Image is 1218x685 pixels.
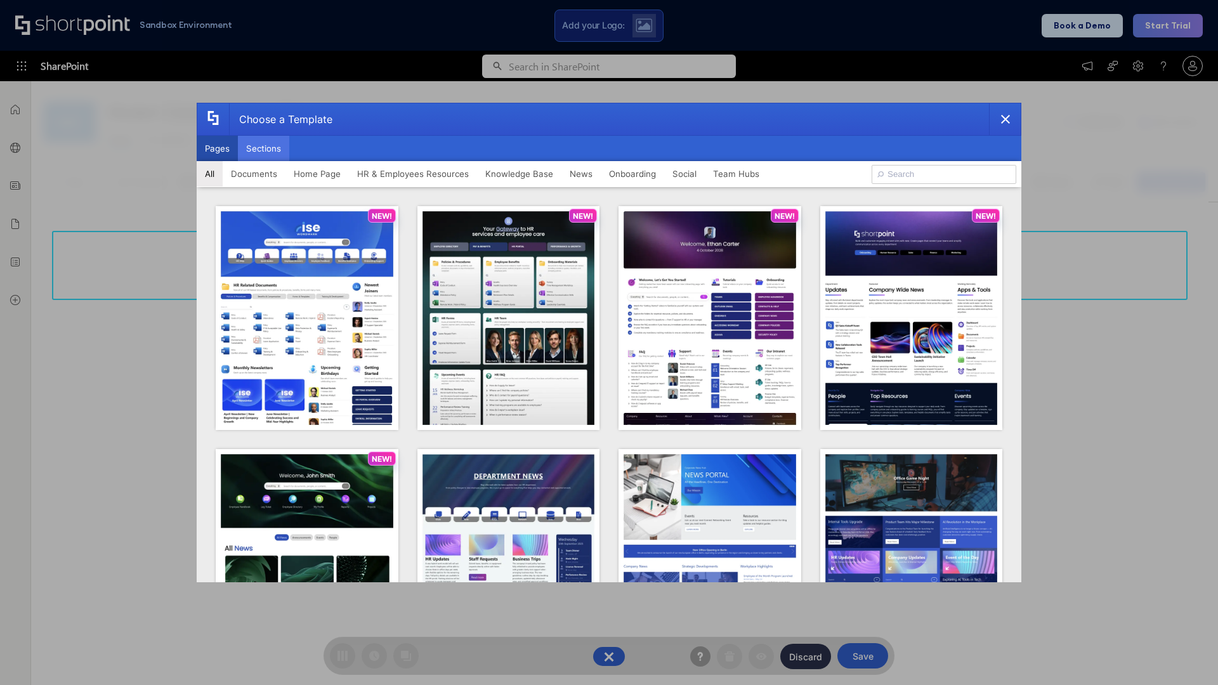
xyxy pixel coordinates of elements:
[285,161,349,186] button: Home Page
[477,161,561,186] button: Knowledge Base
[561,161,601,186] button: News
[872,165,1016,184] input: Search
[197,103,1021,582] div: template selector
[197,136,238,161] button: Pages
[238,136,289,161] button: Sections
[229,103,332,135] div: Choose a Template
[976,211,996,221] p: NEW!
[705,161,768,186] button: Team Hubs
[223,161,285,186] button: Documents
[197,161,223,186] button: All
[372,454,392,464] p: NEW!
[372,211,392,221] p: NEW!
[1155,624,1218,685] iframe: Chat Widget
[349,161,477,186] button: HR & Employees Resources
[573,211,593,221] p: NEW!
[775,211,795,221] p: NEW!
[664,161,705,186] button: Social
[601,161,664,186] button: Onboarding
